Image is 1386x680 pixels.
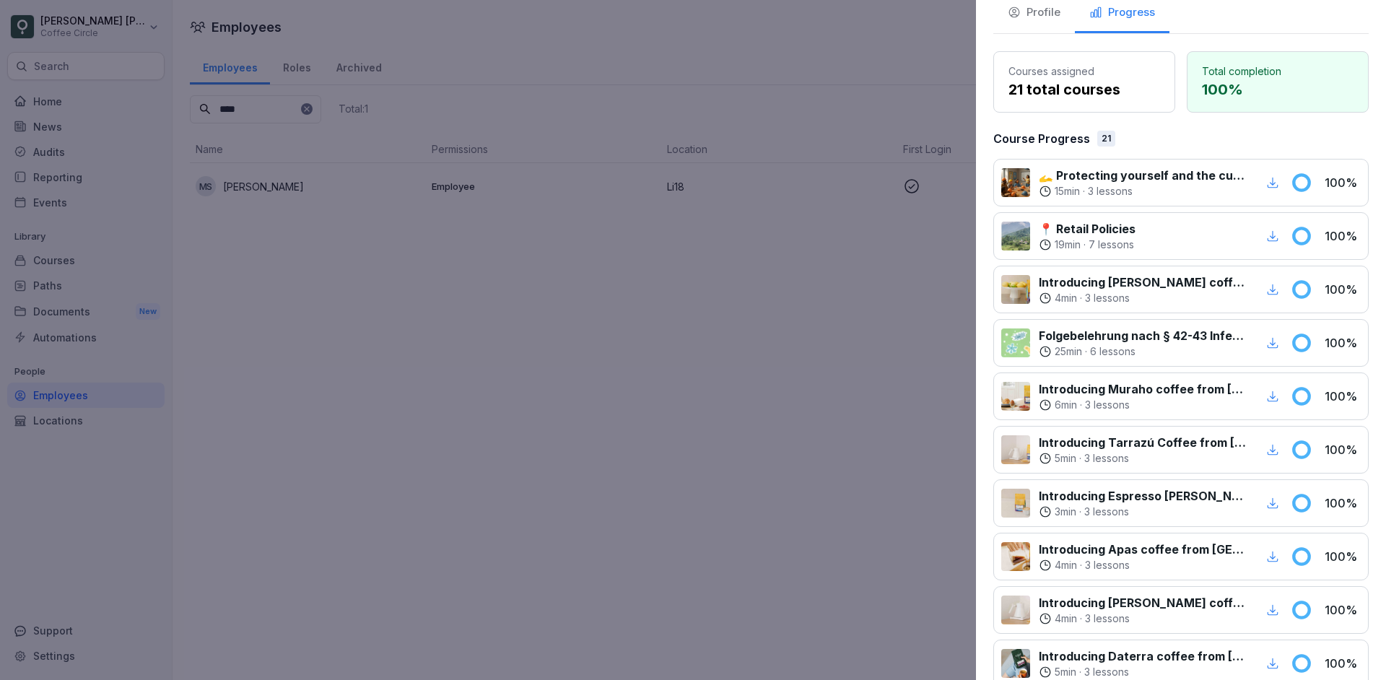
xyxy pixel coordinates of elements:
[1097,131,1115,147] div: 21
[1325,601,1361,619] p: 100 %
[1039,398,1246,412] div: ·
[1325,441,1361,458] p: 100 %
[1055,291,1077,305] p: 4 min
[1039,434,1246,451] p: Introducing Tarrazú Coffee from [GEOGRAPHIC_DATA]
[1202,79,1354,100] p: 100 %
[1202,64,1354,79] p: Total completion
[1084,665,1129,679] p: 3 lessons
[1055,398,1077,412] p: 6 min
[1039,541,1246,558] p: Introducing Apas coffee from [GEOGRAPHIC_DATA]
[1039,558,1246,572] div: ·
[1008,79,1160,100] p: 21 total courses
[1055,344,1082,359] p: 25 min
[1039,665,1246,679] div: ·
[1325,227,1361,245] p: 100 %
[1055,665,1076,679] p: 5 min
[1055,505,1076,519] p: 3 min
[1039,184,1246,199] div: ·
[1039,327,1246,344] p: Folgebelehrung nach § 42-43 Infektionsschutzgesetz (IfSG)
[1039,648,1246,665] p: Introducing Daterra coffee from [GEOGRAPHIC_DATA]
[1090,344,1136,359] p: 6 lessons
[1089,4,1155,21] div: Progress
[1039,237,1136,252] div: ·
[1039,594,1246,611] p: Introducing [PERSON_NAME] coffee from [GEOGRAPHIC_DATA]
[1088,184,1133,199] p: 3 lessons
[1325,281,1361,298] p: 100 %
[1325,548,1361,565] p: 100 %
[1039,274,1246,291] p: Introducing [PERSON_NAME] coffee from [GEOGRAPHIC_DATA]
[1084,451,1129,466] p: 3 lessons
[1085,291,1130,305] p: 3 lessons
[1055,451,1076,466] p: 5 min
[1008,64,1160,79] p: Courses assigned
[1039,344,1246,359] div: ·
[1089,237,1134,252] p: 7 lessons
[1039,380,1246,398] p: Introducing Muraho coffee from [GEOGRAPHIC_DATA]
[1055,558,1077,572] p: 4 min
[1008,4,1060,21] div: Profile
[1084,505,1129,519] p: 3 lessons
[1325,174,1361,191] p: 100 %
[1325,334,1361,352] p: 100 %
[1039,167,1246,184] p: 🫴 Protecting yourself and the customers
[1055,184,1080,199] p: 15 min
[1325,388,1361,405] p: 100 %
[1039,487,1246,505] p: Introducing Espresso [PERSON_NAME] from [GEOGRAPHIC_DATA]
[1085,611,1130,626] p: 3 lessons
[1055,611,1077,626] p: 4 min
[1039,505,1246,519] div: ·
[1039,611,1246,626] div: ·
[1085,398,1130,412] p: 3 lessons
[1039,220,1136,237] p: 📍 Retail Policies
[1039,291,1246,305] div: ·
[1039,451,1246,466] div: ·
[1085,558,1130,572] p: 3 lessons
[1055,237,1081,252] p: 19 min
[1325,655,1361,672] p: 100 %
[1325,494,1361,512] p: 100 %
[993,130,1090,147] p: Course Progress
